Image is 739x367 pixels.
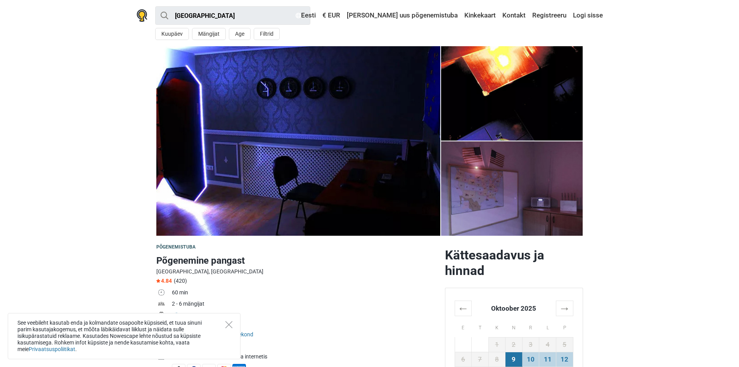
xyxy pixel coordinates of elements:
[505,337,523,352] td: 2
[539,316,556,337] th: L
[455,301,472,316] th: ←
[445,247,583,278] h2: Kättesaadavus ja hinnad
[500,9,528,23] a: Kontakt
[172,322,439,341] td: , ,
[345,9,460,23] a: [PERSON_NAME] uus põgenemistuba
[320,9,342,23] a: € EUR
[441,46,583,141] a: Põgenemine pangast photo 3
[156,46,440,236] a: Põgenemine pangast photo 10
[441,141,583,236] img: Põgenemine pangast photo 5
[172,341,439,352] td: , ,
[472,316,489,337] th: T
[156,254,439,268] h1: Põgenemine pangast
[441,141,583,236] a: Põgenemine pangast photo 4
[488,316,505,337] th: K
[229,28,251,40] button: Age
[156,268,439,276] div: [GEOGRAPHIC_DATA], [GEOGRAPHIC_DATA]
[155,28,189,40] button: Kuupäev
[172,288,439,299] td: 60 min
[156,279,160,283] img: Star
[488,337,505,352] td: 1
[522,337,539,352] td: 3
[8,313,241,359] div: See veebileht kasutab enda ja kolmandate osapoolte küpsiseid, et tuua sinuni parim kasutajakogemu...
[254,28,280,40] button: Filtrid
[172,353,439,361] div: Maksa saabumisel, või maksa internetis
[530,9,568,23] a: Registreeru
[296,13,301,18] img: Eesti
[294,9,318,23] a: Eesti
[156,46,440,236] img: Põgenemine pangast photo 11
[155,6,310,25] input: proovi “Tallinn”
[29,346,75,352] a: Privaatsuspoliitikat
[556,352,573,367] td: 12
[455,352,472,367] td: 6
[174,278,187,284] span: (420)
[522,316,539,337] th: R
[172,322,439,330] div: Väga hea:
[225,321,232,328] button: Close
[505,316,523,337] th: N
[172,299,439,310] td: 2 - 6 mängijat
[556,301,573,316] th: →
[462,9,498,23] a: Kinkekaart
[230,331,253,337] a: Perekond
[539,352,556,367] td: 11
[472,352,489,367] td: 7
[556,337,573,352] td: 5
[472,301,556,316] th: Oktoober 2025
[156,278,172,284] span: 4.84
[522,352,539,367] td: 10
[441,46,583,141] img: Põgenemine pangast photo 4
[539,337,556,352] td: 4
[192,28,226,40] button: Mängijat
[488,352,505,367] td: 8
[137,9,147,22] img: Nowescape logo
[556,316,573,337] th: P
[505,352,523,367] td: 9
[156,244,196,250] span: Põgenemistuba
[571,9,603,23] a: Logi sisse
[455,316,472,337] th: E
[172,312,187,318] a: Lihtne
